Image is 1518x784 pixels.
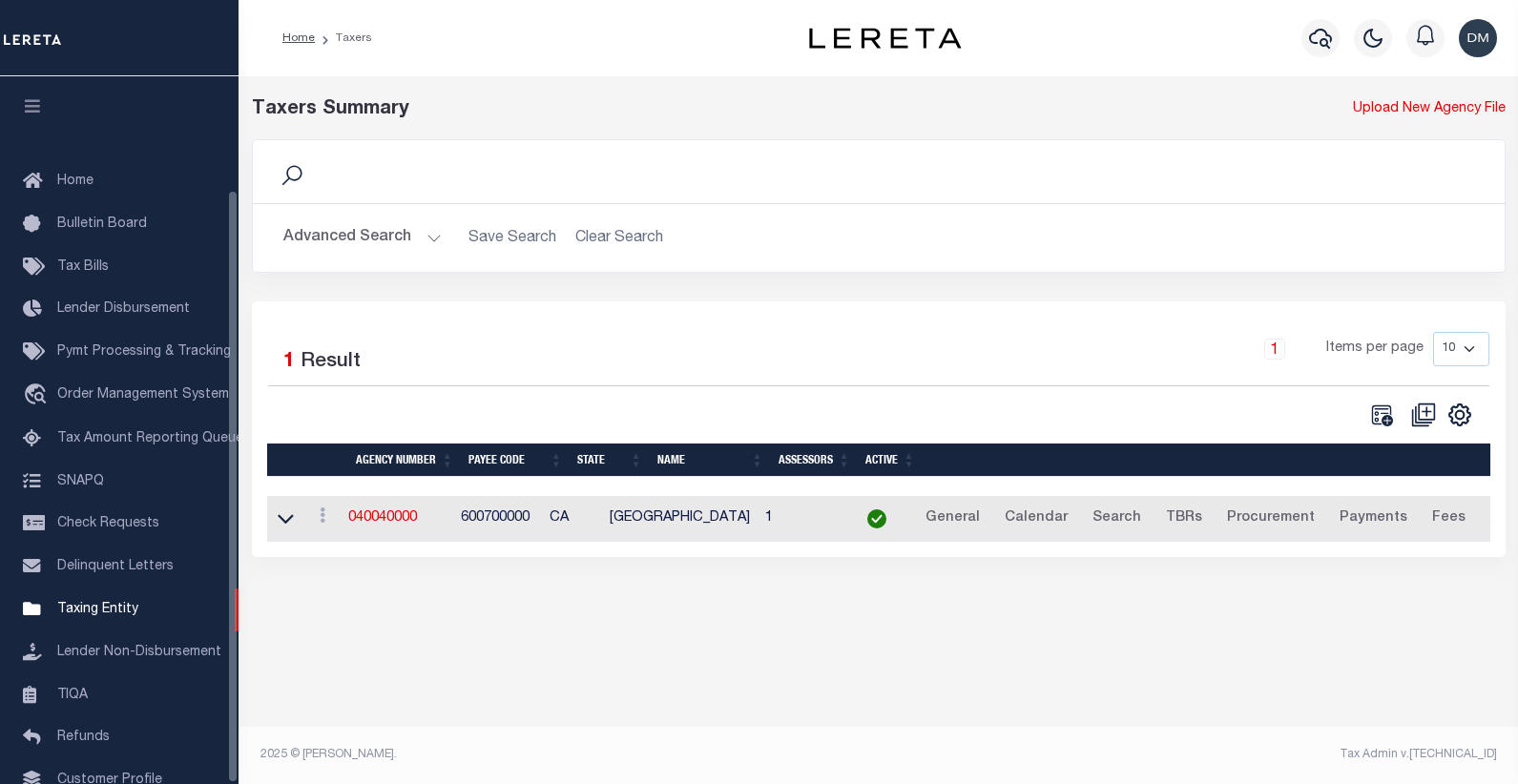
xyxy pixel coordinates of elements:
[453,496,542,543] td: 600700000
[57,603,138,616] span: Taxing Entity
[1326,339,1424,360] span: Items per page
[57,560,174,573] span: Delinquent Letters
[858,444,923,477] th: Active: activate to sort column ascending
[996,504,1076,534] a: Calendar
[57,388,229,402] span: Order Management System
[1218,504,1323,534] a: Procurement
[283,352,295,372] span: 1
[252,95,1185,124] div: Taxers Summary
[602,496,758,543] td: [GEOGRAPHIC_DATA]
[57,688,88,701] span: TIQA
[570,444,650,477] th: State: activate to sort column ascending
[893,746,1497,763] div: Tax Admin v.[TECHNICAL_ID]
[57,175,94,188] span: Home
[57,517,159,530] span: Check Requests
[282,32,315,44] a: Home
[1353,99,1506,120] a: Upload New Agency File
[283,219,442,257] button: Advanced Search
[57,345,231,359] span: Pymt Processing & Tracking
[301,347,361,378] label: Result
[57,302,190,316] span: Lender Disbursement
[650,444,771,477] th: Name: activate to sort column ascending
[1331,504,1416,534] a: Payments
[57,646,221,659] span: Lender Non-Disbursement
[348,511,417,525] a: 040040000
[542,496,602,543] td: CA
[23,383,53,408] i: travel_explore
[461,444,570,477] th: Payee Code: activate to sort column ascending
[771,444,858,477] th: Assessors: activate to sort column ascending
[867,509,886,528] img: check-icon-green.svg
[1424,504,1474,534] a: Fees
[57,260,109,274] span: Tax Bills
[1157,504,1211,534] a: TBRs
[246,746,879,763] div: 2025 © [PERSON_NAME].
[1459,19,1497,57] img: svg+xml;base64,PHN2ZyB4bWxucz0iaHR0cDovL3d3dy53My5vcmcvMjAwMC9zdmciIHBvaW50ZXItZXZlbnRzPSJub25lIi...
[57,731,110,744] span: Refunds
[917,504,988,534] a: General
[57,474,104,487] span: SNAPQ
[57,217,147,231] span: Bulletin Board
[809,28,962,49] img: logo-dark.svg
[57,432,243,445] span: Tax Amount Reporting Queue
[1264,339,1285,360] a: 1
[315,30,372,47] li: Taxers
[348,444,461,477] th: Agency Number: activate to sort column ascending
[1084,504,1150,534] a: Search
[758,496,844,543] td: 1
